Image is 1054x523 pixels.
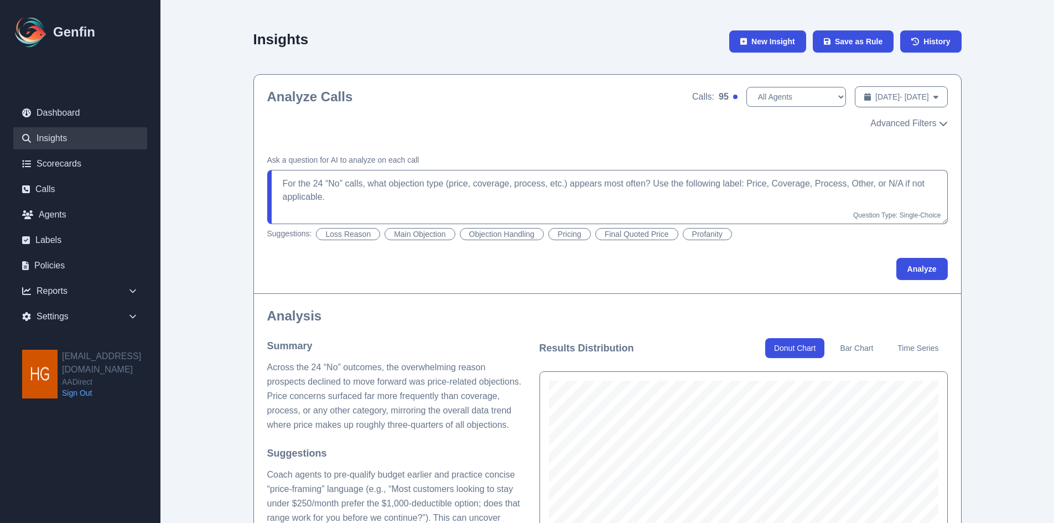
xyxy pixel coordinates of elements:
[765,338,824,358] button: Donut Chart
[923,36,950,47] span: History
[719,90,729,103] span: 95
[853,211,941,219] span: Question Type: Single-Choice
[13,178,147,200] a: Calls
[900,30,961,53] a: History
[896,258,948,280] button: Analyze
[548,228,591,240] button: Pricing
[729,30,806,53] button: New Insight
[13,153,147,175] a: Scorecards
[53,23,95,41] h1: Genfin
[267,446,522,461] h4: Suggestions
[385,228,455,240] button: Main Objection
[855,86,948,107] button: [DATE]- [DATE]
[62,350,160,376] h2: [EMAIL_ADDRESS][DOMAIN_NAME]
[267,88,353,106] h2: Analyze Calls
[595,228,678,240] button: Final Quoted Price
[13,127,147,149] a: Insights
[870,117,947,130] button: Advanced Filters
[13,255,147,277] a: Policies
[267,228,312,240] span: Suggestions:
[13,280,147,302] div: Reports
[267,170,948,224] textarea: For the 24 “No” calls, what objection type (price, coverage, process, etc.) appears most often? U...
[539,340,634,356] h3: Results Distribution
[253,31,309,48] h2: Insights
[62,376,160,387] span: AADirect
[13,102,147,124] a: Dashboard
[460,228,544,240] button: Objection Handling
[870,117,936,130] span: Advanced Filters
[13,305,147,328] div: Settings
[316,228,380,240] button: Loss Reason
[875,91,929,102] span: [DATE] - [DATE]
[835,36,882,47] span: Save as Rule
[267,338,522,354] h4: Summary
[831,338,882,358] button: Bar Chart
[889,338,947,358] button: Time Series
[13,229,147,251] a: Labels
[813,30,894,53] button: Save as Rule
[751,36,795,47] span: New Insight
[62,387,160,398] a: Sign Out
[22,350,58,398] img: hgarza@aadirect.com
[692,90,714,103] span: Calls:
[267,154,948,165] h4: Ask a question for AI to analyze on each call
[267,360,522,432] p: Across the 24 “No” outcomes, the overwhelming reason prospects declined to move forward was price...
[13,14,49,50] img: Logo
[267,307,948,325] h2: Analysis
[683,228,732,240] button: Profanity
[13,204,147,226] a: Agents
